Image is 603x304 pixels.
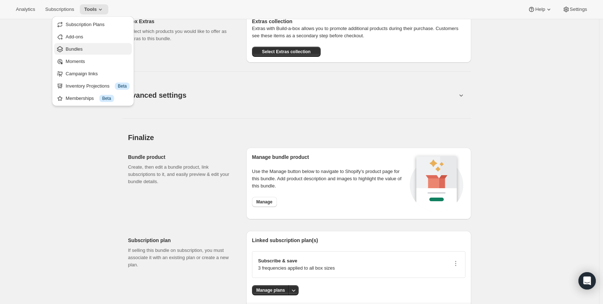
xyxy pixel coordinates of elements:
[256,287,285,293] span: Manage plans
[66,22,105,27] span: Subscription Plans
[80,4,108,14] button: Tools
[558,4,591,14] button: Settings
[66,59,85,64] span: Moments
[262,49,311,55] span: Select Extras collection
[118,83,127,89] span: Beta
[128,237,235,244] h2: Subscription plan
[12,4,39,14] button: Analytics
[252,153,408,161] h2: Manage bundle product
[84,7,97,12] span: Tools
[128,247,235,269] p: If selling this bundle on subscription, you must associate it with an existing plan or create a n...
[252,47,321,57] button: Select Extras collection
[128,164,235,185] p: Create, then edit a bundle product, link subscriptions to it, and easily preview & edit your bund...
[289,285,299,295] button: More actions
[128,28,235,42] p: Select which products you would like to offer as extras to this bundle.
[54,80,132,92] button: Inventory Projections
[102,96,111,101] span: Beta
[54,55,132,67] button: Moments
[54,31,132,42] button: Add-ons
[41,4,78,14] button: Subscriptions
[128,133,471,142] h2: Finalize
[118,81,461,109] button: Advanced settings
[252,168,408,190] p: Use the Manage button below to navigate to Shopify’s product page for this bundle. Add product de...
[252,237,465,244] h2: Linked subscription plan(s)
[54,68,132,79] button: Campaign links
[578,272,596,290] div: Open Intercom Messenger
[66,95,130,102] div: Memberships
[122,89,187,101] span: Advanced settings
[66,34,83,39] span: Add-ons
[16,7,35,12] span: Analytics
[66,71,98,76] span: Campaign links
[535,7,545,12] span: Help
[252,197,277,207] button: Manage
[252,18,465,25] h6: Extras collection
[252,285,289,295] button: Manage plans
[258,257,335,265] p: Subscribe & save
[252,25,465,39] p: Extras with Build-a-box allows you to promote additional products during their purchase. Customer...
[54,92,132,104] button: Memberships
[570,7,587,12] span: Settings
[66,83,130,90] div: Inventory Projections
[54,43,132,55] button: Bundles
[524,4,556,14] button: Help
[45,7,74,12] span: Subscriptions
[66,46,83,52] span: Bundles
[54,18,132,30] button: Subscription Plans
[128,153,235,161] h2: Bundle product
[128,18,235,25] h2: Box Extras
[256,199,273,205] span: Manage
[258,265,335,272] p: 3 frequencies applied to all box sizes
